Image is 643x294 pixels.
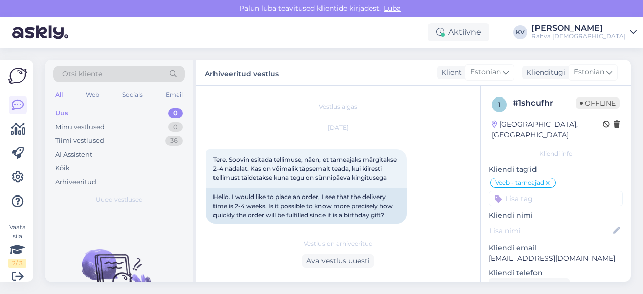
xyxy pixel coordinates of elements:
div: Klienditugi [522,67,565,78]
div: Vestlus algas [206,102,470,111]
span: Tere. Soovin esitada tellimuse, näen, et tarneajaks märgitakse 2-4 nädalat. Kas on võimalik täpse... [213,156,398,181]
div: Klient [437,67,462,78]
div: Rahva [DEMOGRAPHIC_DATA] [531,32,626,40]
div: 0 [168,122,183,132]
span: Vestlus on arhiveeritud [304,239,373,248]
div: Web [84,88,101,102]
input: Lisa nimi [489,225,611,236]
div: [GEOGRAPHIC_DATA], [GEOGRAPHIC_DATA] [492,119,603,140]
span: Uued vestlused [96,195,143,204]
div: Hello. I would like to place an order, I see that the delivery time is 2-4 weeks. Is it possible ... [206,188,407,224]
div: All [53,88,65,102]
span: Estonian [470,67,501,78]
div: AI Assistent [55,150,92,160]
span: Veeb - tarneajad [495,180,544,186]
span: 1 [498,101,500,108]
p: Kliendi telefon [489,268,623,278]
div: Tiimi vestlused [55,136,104,146]
div: 2 / 3 [8,259,26,268]
div: Küsi telefoninumbrit [489,278,570,292]
img: Askly Logo [8,68,27,84]
a: [PERSON_NAME]Rahva [DEMOGRAPHIC_DATA] [531,24,637,40]
div: Uus [55,108,68,118]
div: Email [164,88,185,102]
div: Minu vestlused [55,122,105,132]
p: Kliendi email [489,243,623,253]
div: [DATE] [206,123,470,132]
div: [PERSON_NAME] [531,24,626,32]
div: Vaata siia [8,223,26,268]
div: 36 [165,136,183,146]
div: Kliendi info [489,149,623,158]
label: Arhiveeritud vestlus [205,66,279,79]
div: # 1shcufhr [513,97,576,109]
p: [EMAIL_ADDRESS][DOMAIN_NAME] [489,253,623,264]
div: Ava vestlus uuesti [302,254,374,268]
div: Aktiivne [428,23,489,41]
div: Kõik [55,163,70,173]
span: Luba [381,4,404,13]
input: Lisa tag [489,191,623,206]
p: Kliendi nimi [489,210,623,221]
span: Offline [576,97,620,109]
span: Estonian [574,67,604,78]
p: Kliendi tag'id [489,164,623,175]
div: Arhiveeritud [55,177,96,187]
div: Socials [120,88,145,102]
div: 0 [168,108,183,118]
span: Otsi kliente [62,69,102,79]
div: KV [513,25,527,39]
